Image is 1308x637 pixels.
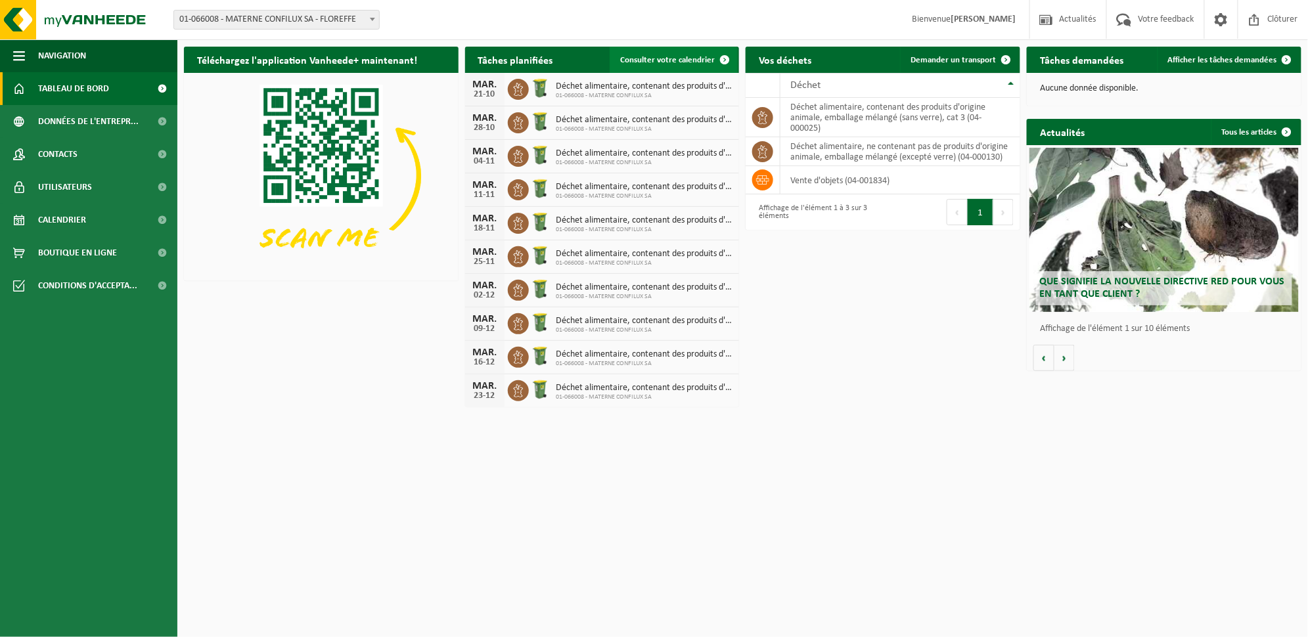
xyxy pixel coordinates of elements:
[556,259,733,267] span: 01-066008 - MATERNE CONFILUX SA
[1054,345,1075,371] button: Volgende
[184,47,430,72] h2: Téléchargez l'application Vanheede+ maintenant!
[556,115,733,125] span: Déchet alimentaire, contenant des produits d'origine animale, emballage mélangé ...
[472,213,498,224] div: MAR.
[38,269,137,302] span: Conditions d'accepta...
[472,391,498,401] div: 23-12
[529,211,551,233] img: WB-0240-HPE-GN-50
[465,47,566,72] h2: Tâches planifiées
[556,360,733,368] span: 01-066008 - MATERNE CONFILUX SA
[472,146,498,157] div: MAR.
[472,79,498,90] div: MAR.
[529,144,551,166] img: WB-0240-HPE-GN-50
[556,326,733,334] span: 01-066008 - MATERNE CONFILUX SA
[556,293,733,301] span: 01-066008 - MATERNE CONFILUX SA
[968,199,993,225] button: 1
[780,166,1020,194] td: vente d'objets (04-001834)
[38,204,86,236] span: Calendrier
[1039,276,1284,299] span: Que signifie la nouvelle directive RED pour vous en tant que client ?
[556,393,733,401] span: 01-066008 - MATERNE CONFILUX SA
[38,138,78,171] span: Contacts
[472,314,498,324] div: MAR.
[472,347,498,358] div: MAR.
[951,14,1016,24] strong: [PERSON_NAME]
[556,316,733,326] span: Déchet alimentaire, contenant des produits d'origine animale, emballage mélangé ...
[1168,56,1277,64] span: Afficher les tâches demandées
[900,47,1019,73] a: Demander un transport
[38,236,117,269] span: Boutique en ligne
[184,73,459,278] img: Download de VHEPlus App
[38,105,139,138] span: Données de l'entrepr...
[752,198,876,227] div: Affichage de l'élément 1 à 3 sur 3 éléments
[556,249,733,259] span: Déchet alimentaire, contenant des produits d'origine animale, emballage mélangé ...
[1158,47,1300,73] a: Afficher les tâches demandées
[38,171,92,204] span: Utilisateurs
[529,77,551,99] img: WB-0240-HPE-GN-50
[556,215,733,226] span: Déchet alimentaire, contenant des produits d'origine animale, emballage mélangé ...
[472,180,498,190] div: MAR.
[529,244,551,267] img: WB-0240-HPE-GN-50
[472,90,498,99] div: 21-10
[472,280,498,291] div: MAR.
[1040,84,1288,93] p: Aucune donnée disponible.
[780,137,1020,166] td: déchet alimentaire, ne contenant pas de produits d'origine animale, emballage mélangé (excepté ve...
[556,92,733,100] span: 01-066008 - MATERNE CONFILUX SA
[556,226,733,234] span: 01-066008 - MATERNE CONFILUX SA
[556,282,733,293] span: Déchet alimentaire, contenant des produits d'origine animale, emballage mélangé ...
[556,125,733,133] span: 01-066008 - MATERNE CONFILUX SA
[472,291,498,300] div: 02-12
[556,148,733,159] span: Déchet alimentaire, contenant des produits d'origine animale, emballage mélangé ...
[993,199,1014,225] button: Next
[472,358,498,367] div: 16-12
[529,311,551,334] img: WB-0240-HPE-GN-50
[1211,119,1300,145] a: Tous les articles
[529,378,551,401] img: WB-0240-HPE-GN-50
[790,80,821,91] span: Déchet
[610,47,738,73] a: Consulter votre calendrier
[556,383,733,393] span: Déchet alimentaire, contenant des produits d'origine animale, emballage mélangé ...
[556,182,733,192] span: Déchet alimentaire, contenant des produits d'origine animale, emballage mélangé ...
[1027,47,1137,72] h2: Tâches demandées
[472,381,498,391] div: MAR.
[472,257,498,267] div: 25-11
[620,56,715,64] span: Consulter votre calendrier
[472,324,498,334] div: 09-12
[529,110,551,133] img: WB-0240-HPE-GN-50
[556,349,733,360] span: Déchet alimentaire, contenant des produits d'origine animale, emballage mélangé ...
[529,278,551,300] img: WB-0240-HPE-GN-50
[780,98,1020,137] td: déchet alimentaire, contenant des produits d'origine animale, emballage mélangé (sans verre), cat...
[947,199,968,225] button: Previous
[1033,345,1054,371] button: Vorige
[529,345,551,367] img: WB-0240-HPE-GN-50
[556,81,733,92] span: Déchet alimentaire, contenant des produits d'origine animale, emballage mélangé ...
[529,177,551,200] img: WB-0240-HPE-GN-50
[472,224,498,233] div: 18-11
[472,123,498,133] div: 28-10
[173,10,380,30] span: 01-066008 - MATERNE CONFILUX SA - FLOREFFE
[472,157,498,166] div: 04-11
[38,72,109,105] span: Tableau de bord
[1029,148,1298,312] a: Que signifie la nouvelle directive RED pour vous en tant que client ?
[746,47,824,72] h2: Vos déchets
[472,247,498,257] div: MAR.
[174,11,379,29] span: 01-066008 - MATERNE CONFILUX SA - FLOREFFE
[472,113,498,123] div: MAR.
[1040,324,1295,334] p: Affichage de l'élément 1 sur 10 éléments
[472,190,498,200] div: 11-11
[556,159,733,167] span: 01-066008 - MATERNE CONFILUX SA
[556,192,733,200] span: 01-066008 - MATERNE CONFILUX SA
[1027,119,1098,144] h2: Actualités
[38,39,86,72] span: Navigation
[911,56,996,64] span: Demander un transport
